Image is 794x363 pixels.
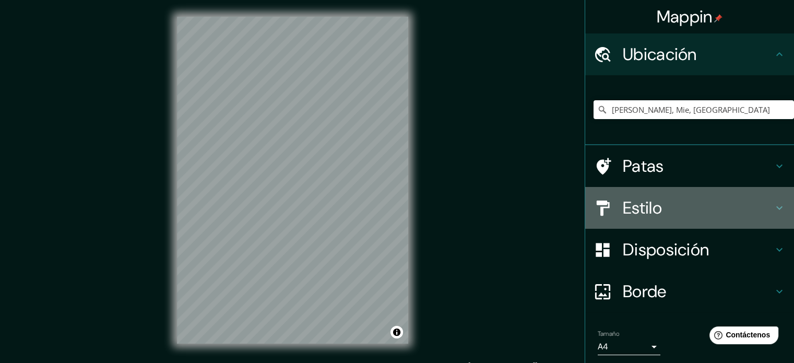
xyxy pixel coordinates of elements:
[623,43,697,65] font: Ubicación
[598,341,608,352] font: A4
[585,145,794,187] div: Patas
[623,197,662,219] font: Estilo
[701,322,783,352] iframe: Lanzador de widgets de ayuda
[585,187,794,229] div: Estilo
[623,155,664,177] font: Patas
[714,14,722,22] img: pin-icon.png
[623,239,709,261] font: Disposición
[657,6,713,28] font: Mappin
[390,326,403,338] button: Activar o desactivar atribución
[585,33,794,75] div: Ubicación
[598,338,660,355] div: A4
[623,280,667,302] font: Borde
[177,17,408,344] canvas: Mapa
[594,100,794,119] input: Elige tu ciudad o zona
[585,229,794,271] div: Disposición
[585,271,794,312] div: Borde
[598,330,619,338] font: Tamaño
